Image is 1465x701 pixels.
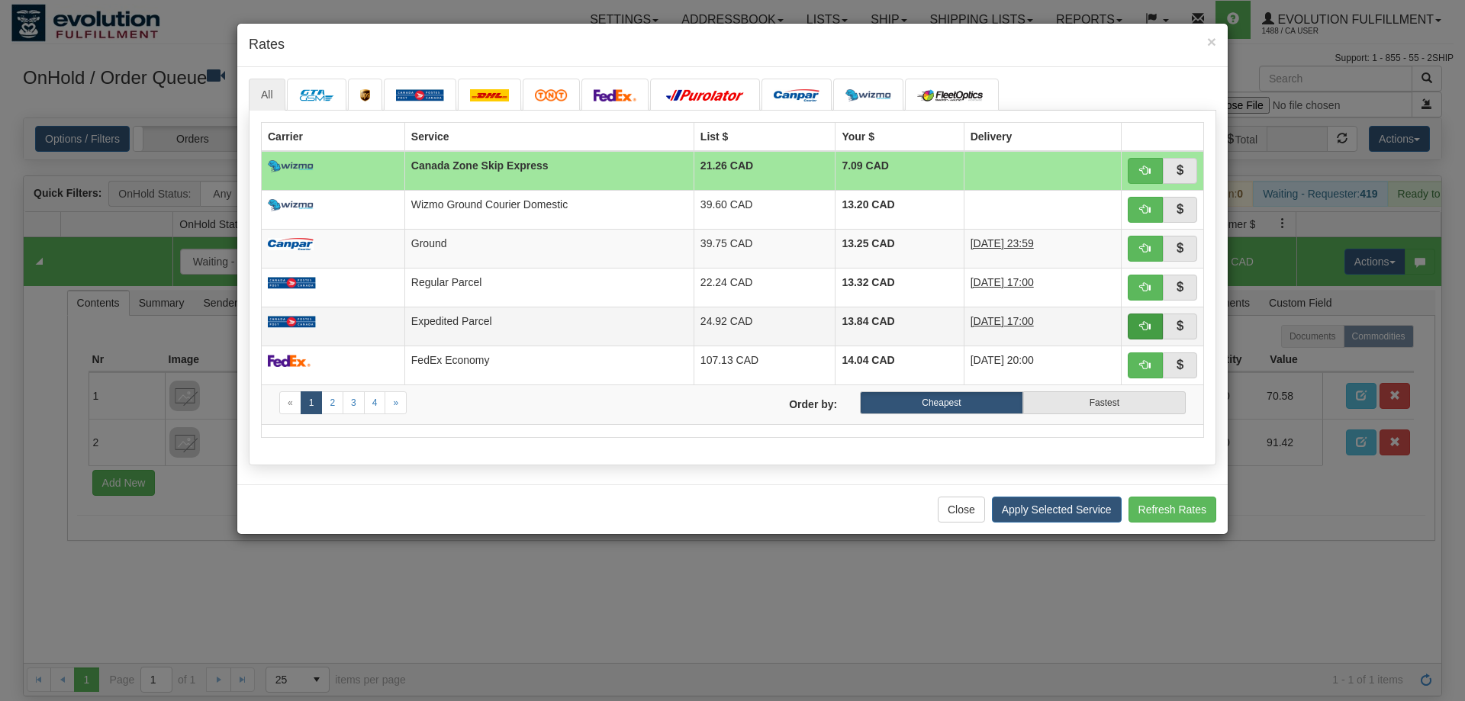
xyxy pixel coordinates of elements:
td: 107.13 CAD [694,346,836,384]
img: FedEx.png [268,355,311,367]
img: wizmo.png [268,160,314,172]
a: 4 [364,391,386,414]
td: Expedited Parcel [404,307,694,346]
td: 7.09 CAD [836,151,964,191]
td: Regular Parcel [404,268,694,307]
img: FedEx.png [594,89,636,101]
button: Refresh Rates [1129,497,1216,523]
span: [DATE] 23:59 [971,237,1034,249]
th: Service [404,122,694,151]
a: Previous [279,391,301,414]
button: Close [938,497,985,523]
h4: Rates [249,35,1216,55]
td: 13.25 CAD [836,229,964,268]
td: 14.04 CAD [836,346,964,384]
span: « [288,397,293,408]
span: » [393,397,398,408]
td: 13.20 CAD [836,190,964,229]
td: Wizmo Ground Courier Domestic [404,190,694,229]
th: List $ [694,122,836,151]
img: Canada_post.png [396,89,444,101]
td: 24.92 CAD [694,307,836,346]
img: Canada_post.png [268,316,316,328]
td: 13.84 CAD [836,307,964,346]
img: ups.png [360,89,371,101]
a: 3 [343,391,365,414]
label: Order by: [732,391,848,412]
td: Canada Zone Skip Express [404,151,694,191]
img: purolator.png [662,89,748,101]
th: Delivery [964,122,1121,151]
button: Apply Selected Service [992,497,1122,523]
img: wizmo.png [268,199,314,211]
img: CarrierLogo_10182.png [917,89,987,101]
td: 13.32 CAD [836,268,964,307]
img: campar.png [774,89,819,101]
th: Your $ [836,122,964,151]
label: Fastest [1023,391,1186,414]
img: campar.png [268,238,314,250]
a: 1 [301,391,323,414]
span: [DATE] 17:00 [971,315,1034,327]
td: 39.60 CAD [694,190,836,229]
img: wizmo.png [845,89,891,101]
td: 5 Days [964,268,1121,307]
img: tnt.png [535,89,568,101]
label: Cheapest [860,391,1022,414]
a: Next [385,391,407,414]
span: [DATE] 17:00 [971,276,1034,288]
td: FedEx Economy [404,346,694,384]
a: 2 [321,391,343,414]
td: 39.75 CAD [694,229,836,268]
th: Carrier [262,122,405,151]
td: 22.24 CAD [694,268,836,307]
img: CarrierLogo_10191.png [299,89,334,101]
td: 3 Days [964,307,1121,346]
img: Canada_post.png [268,277,316,289]
a: All [249,79,285,111]
button: Close [1207,34,1216,50]
td: 21.26 CAD [694,151,836,191]
img: dhl.png [470,89,509,101]
span: [DATE] 20:00 [971,354,1034,366]
td: 2 Days [964,229,1121,268]
span: × [1207,33,1216,50]
td: Ground [404,229,694,268]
